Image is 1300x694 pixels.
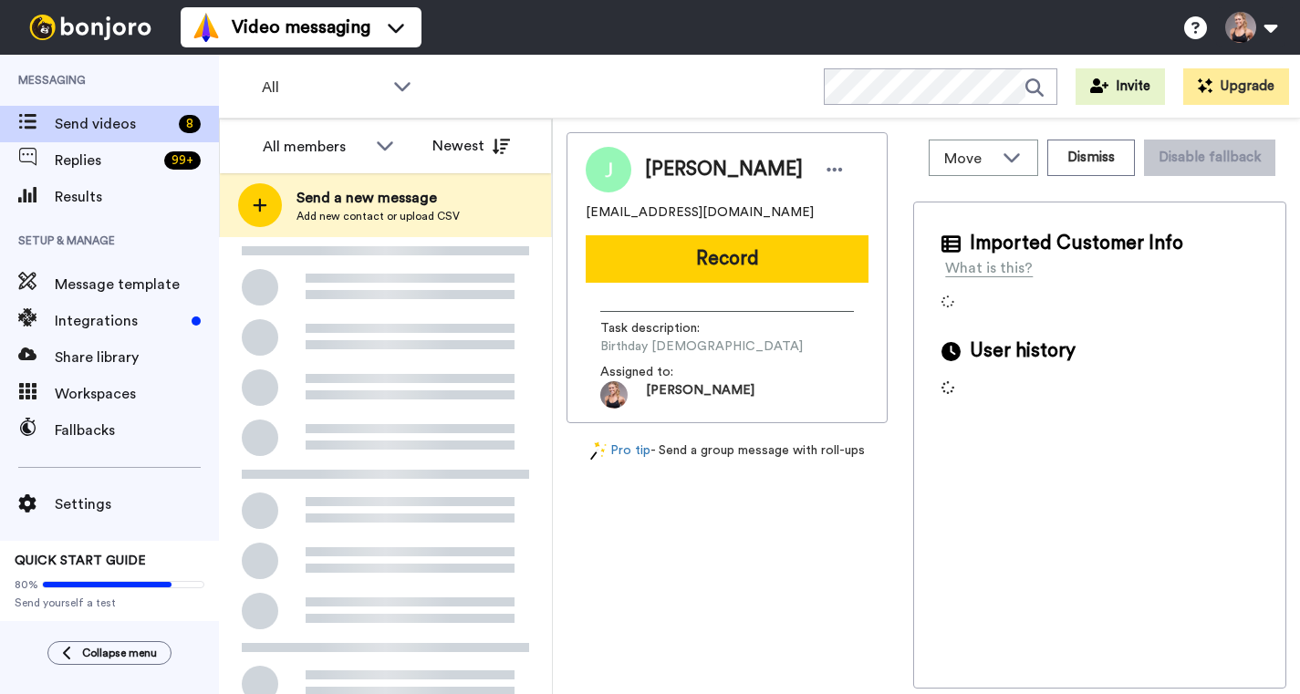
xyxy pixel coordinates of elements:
[945,257,1033,279] div: What is this?
[55,493,219,515] span: Settings
[296,209,460,223] span: Add new contact or upload CSV
[600,337,803,356] span: Birthday [DEMOGRAPHIC_DATA]
[419,128,524,164] button: Newest
[1047,140,1135,176] button: Dismiss
[55,113,172,135] span: Send videos
[164,151,201,170] div: 99 +
[179,115,201,133] div: 8
[47,641,172,665] button: Collapse menu
[263,136,367,158] div: All members
[55,150,157,171] span: Replies
[600,381,628,409] img: bbf9e361-706d-497a-b40a-e48c4100e2e5-1692461986.jpg
[55,310,184,332] span: Integrations
[55,420,219,441] span: Fallbacks
[15,596,204,610] span: Send yourself a test
[22,15,159,40] img: bj-logo-header-white.svg
[586,203,814,222] span: [EMAIL_ADDRESS][DOMAIN_NAME]
[55,186,219,208] span: Results
[944,148,993,170] span: Move
[55,274,219,295] span: Message template
[646,381,754,409] span: [PERSON_NAME]
[586,147,631,192] img: Image of Julie Robinson
[15,554,146,567] span: QUICK START GUIDE
[970,337,1076,365] span: User history
[15,577,38,592] span: 80%
[55,347,219,368] span: Share library
[600,363,728,381] span: Assigned to:
[1144,140,1275,176] button: Disable fallback
[590,441,607,461] img: magic-wand.svg
[192,13,221,42] img: vm-color.svg
[970,230,1183,257] span: Imported Customer Info
[586,235,868,283] button: Record
[645,156,803,183] span: [PERSON_NAME]
[590,441,650,461] a: Pro tip
[82,646,157,660] span: Collapse menu
[1183,68,1289,105] button: Upgrade
[567,441,888,461] div: - Send a group message with roll-ups
[1076,68,1165,105] button: Invite
[600,319,728,337] span: Task description :
[232,15,370,40] span: Video messaging
[296,187,460,209] span: Send a new message
[262,77,384,98] span: All
[55,383,219,405] span: Workspaces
